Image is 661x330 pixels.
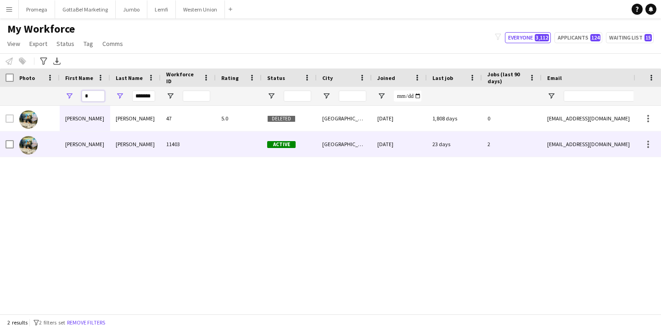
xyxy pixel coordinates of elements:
button: Open Filter Menu [116,92,124,100]
div: 47 [161,106,216,131]
span: Active [267,141,296,148]
app-action-btn: Export XLSX [51,56,62,67]
img: Ali Saroosh [19,110,38,129]
button: Promega [19,0,55,18]
span: Tag [84,40,93,48]
input: First Name Filter Input [82,91,105,102]
span: Jobs (last 90 days) [487,71,525,85]
div: [GEOGRAPHIC_DATA] [317,131,372,157]
span: Last Name [116,74,143,81]
div: 0 [482,106,542,131]
div: 11403 [161,131,216,157]
span: View [7,40,20,48]
span: Export [29,40,47,48]
button: GottaBe! Marketing [55,0,116,18]
div: 2 [482,131,542,157]
span: Last job [432,74,453,81]
button: Lemfi [147,0,176,18]
input: City Filter Input [339,91,366,102]
input: Last Name Filter Input [132,91,155,102]
button: Waiting list15 [606,32,654,43]
div: [PERSON_NAME] [60,131,110,157]
button: Open Filter Menu [547,92,555,100]
span: First Name [65,74,93,81]
input: Workforce ID Filter Input [183,91,210,102]
span: City [322,74,333,81]
div: 23 days [427,131,482,157]
button: Everyone3,112 [505,32,551,43]
a: Comms [99,38,127,50]
input: Row Selection is disabled for this row (unchecked) [6,114,14,123]
div: [DATE] [372,106,427,131]
span: Rating [221,74,239,81]
div: [PERSON_NAME] [110,106,161,131]
a: Tag [80,38,97,50]
span: Status [267,74,285,81]
div: [DATE] [372,131,427,157]
input: Joined Filter Input [394,91,421,102]
span: Comms [102,40,123,48]
a: Status [53,38,78,50]
span: Status [56,40,74,48]
span: Joined [377,74,395,81]
button: Applicants124 [555,32,602,43]
button: Open Filter Menu [267,92,275,100]
button: Open Filter Menu [322,92,330,100]
img: Ali Saroosh [19,136,38,154]
span: Workforce ID [166,71,199,85]
span: 15 [644,34,652,41]
app-action-btn: Advanced filters [38,56,49,67]
button: Remove filters [65,318,107,328]
div: 1,808 days [427,106,482,131]
div: [PERSON_NAME] [60,106,110,131]
button: Jumbo [116,0,147,18]
span: 2 filters set [39,319,65,326]
div: [PERSON_NAME] [110,131,161,157]
div: [GEOGRAPHIC_DATA] [317,106,372,131]
span: Photo [19,74,35,81]
span: 124 [590,34,600,41]
button: Open Filter Menu [166,92,174,100]
button: Open Filter Menu [377,92,386,100]
span: My Workforce [7,22,75,36]
span: 3,112 [535,34,549,41]
div: 5.0 [216,106,262,131]
input: Status Filter Input [284,91,311,102]
button: Western Union [176,0,225,18]
button: Open Filter Menu [65,92,73,100]
span: Email [547,74,562,81]
span: Deleted [267,115,296,122]
a: Export [26,38,51,50]
a: View [4,38,24,50]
